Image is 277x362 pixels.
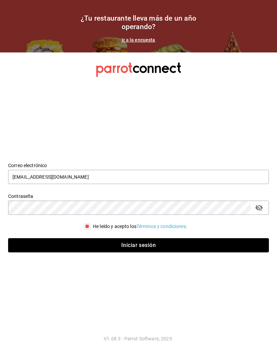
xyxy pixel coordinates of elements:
a: Ir a la encuesta [122,37,155,43]
label: Correo electrónico [8,163,269,167]
button: passwordField [253,202,265,213]
h1: ¿Tu restaurante lleva más de un año operando? [71,14,206,31]
label: Contraseña [8,194,269,198]
button: Iniciar sesión [8,238,269,252]
a: Términos y condiciones. [136,224,187,229]
input: Ingresa tu correo electrónico [8,170,269,184]
p: V1.68.3 - Parrot Software, 2025. [8,335,269,342]
div: He leído y acepto los [93,223,187,230]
